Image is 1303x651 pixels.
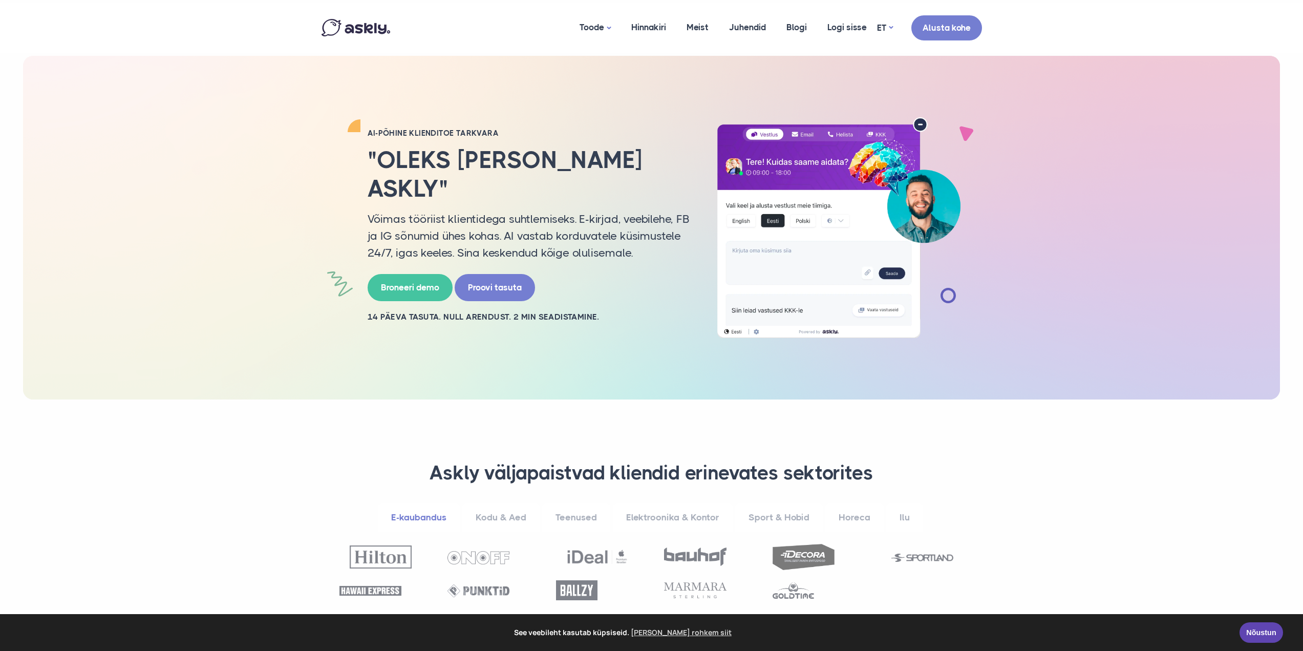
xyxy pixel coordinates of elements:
[462,503,540,532] a: Kodu & Aed
[339,586,401,596] img: Hawaii Express
[542,503,610,532] a: Teenused
[566,545,628,569] img: Ideal
[368,311,690,323] h2: 14 PÄEVA TASUTA. NULL ARENDUST. 2 MIN SEADISTAMINE.
[877,20,893,35] a: ET
[676,3,719,52] a: Meist
[1240,622,1283,643] a: Nõustun
[15,625,1232,640] span: See veebileht kasutab küpsiseid.
[368,146,690,202] h2: "Oleks [PERSON_NAME] Askly"
[735,503,823,532] a: Sport & Hobid
[334,461,969,486] h3: Askly väljapaistvad kliendid erinevates sektorites
[773,582,814,599] img: Goldtime
[378,503,460,532] a: E-kaubandus
[569,3,621,53] a: Toode
[664,548,726,566] img: Bauhof
[911,15,982,40] a: Alusta kohe
[368,211,690,261] p: Võimas tööriist klientidega suhtlemiseks. E-kirjad, veebilehe, FB ja IG sõnumid ühes kohas. AI va...
[350,545,412,569] img: Hilton
[706,117,972,339] img: AI multilingual chat
[776,3,817,52] a: Blogi
[368,128,690,138] h2: AI-PÕHINE KLIENDITOE TARKVARA
[368,274,453,301] a: Broneeri demo
[817,3,877,52] a: Logi sisse
[447,551,509,564] img: OnOff
[629,625,733,640] a: learn more about cookies
[447,584,509,597] img: Punktid
[455,274,535,301] a: Proovi tasuta
[825,503,884,532] a: Horeca
[322,19,390,36] img: Askly
[556,580,597,600] img: Ballzy
[621,3,676,52] a: Hinnakiri
[613,503,733,532] a: Elektroonika & Kontor
[664,582,726,598] img: Marmara Sterling
[891,554,953,562] img: Sportland
[886,503,923,532] a: Ilu
[719,3,776,52] a: Juhendid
